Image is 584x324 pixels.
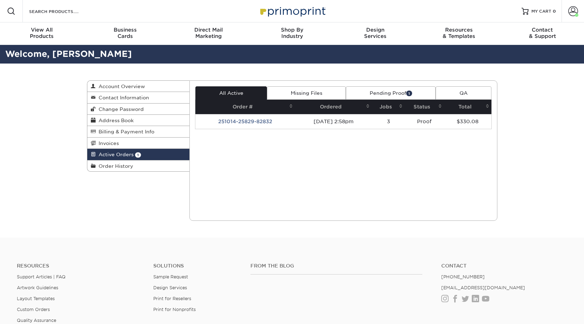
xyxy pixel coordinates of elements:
[135,152,141,158] span: 1
[96,163,133,169] span: Order History
[250,22,334,45] a: Shop ByIndustry
[406,91,412,96] span: 1
[167,22,250,45] a: Direct MailMarketing
[167,27,250,33] span: Direct Mail
[87,160,190,171] a: Order History
[334,27,417,33] span: Design
[334,22,417,45] a: DesignServices
[295,100,372,114] th: Ordered
[96,118,134,123] span: Address Book
[417,27,501,39] div: & Templates
[83,27,167,39] div: Cards
[87,104,190,115] a: Change Password
[405,100,444,114] th: Status
[96,106,144,112] span: Change Password
[501,22,584,45] a: Contact& Support
[372,100,404,114] th: Jobs
[153,274,188,279] a: Sample Request
[267,86,346,100] a: Missing Files
[553,9,556,14] span: 0
[83,22,167,45] a: BusinessCards
[153,296,191,301] a: Print for Resellers
[96,84,145,89] span: Account Overview
[405,114,444,129] td: Proof
[96,129,154,134] span: Billing & Payment Info
[17,318,56,323] a: Quality Assurance
[17,296,55,301] a: Layout Templates
[87,126,190,137] a: Billing & Payment Info
[372,114,404,129] td: 3
[250,27,334,33] span: Shop By
[417,22,501,45] a: Resources& Templates
[531,8,551,14] span: MY CART
[441,274,485,279] a: [PHONE_NUMBER]
[87,138,190,149] a: Invoices
[83,27,167,33] span: Business
[28,7,97,15] input: SEARCH PRODUCTS.....
[444,114,491,129] td: $330.08
[87,115,190,126] a: Address Book
[17,285,58,290] a: Artwork Guidelines
[444,100,491,114] th: Total
[441,285,525,290] a: [EMAIL_ADDRESS][DOMAIN_NAME]
[87,149,190,160] a: Active Orders 1
[17,307,50,312] a: Custom Orders
[87,92,190,103] a: Contact Information
[436,86,491,100] a: QA
[346,86,436,100] a: Pending Proof1
[417,27,501,33] span: Resources
[195,114,295,129] td: 251014-25829-82832
[441,263,567,269] a: Contact
[501,27,584,39] div: & Support
[250,263,422,269] h4: From the Blog
[195,86,267,100] a: All Active
[250,27,334,39] div: Industry
[167,27,250,39] div: Marketing
[87,81,190,92] a: Account Overview
[295,114,372,129] td: [DATE] 2:58pm
[153,263,240,269] h4: Solutions
[96,95,149,100] span: Contact Information
[153,285,187,290] a: Design Services
[334,27,417,39] div: Services
[17,274,66,279] a: Support Articles | FAQ
[195,100,295,114] th: Order #
[96,140,119,146] span: Invoices
[96,152,134,157] span: Active Orders
[257,4,327,19] img: Primoprint
[17,263,143,269] h4: Resources
[153,307,196,312] a: Print for Nonprofits
[501,27,584,33] span: Contact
